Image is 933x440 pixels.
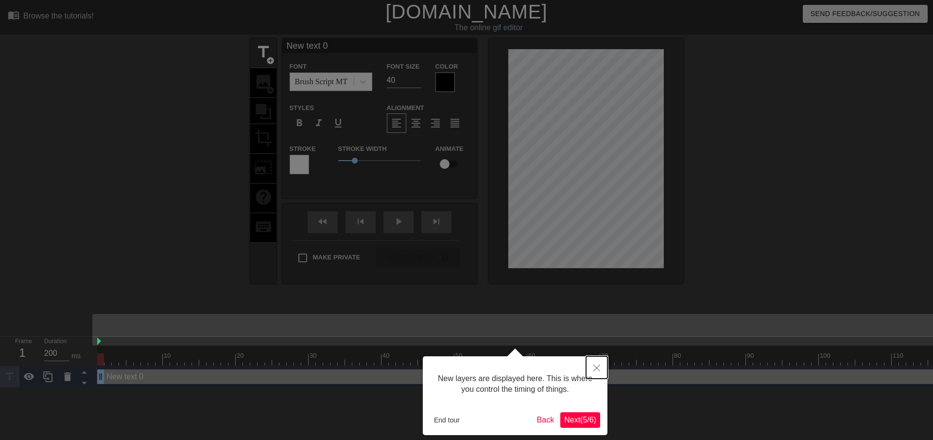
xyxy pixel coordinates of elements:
[586,356,607,379] button: Close
[533,412,558,428] button: Back
[564,416,596,424] span: Next ( 5 / 6 )
[560,412,600,428] button: Next
[430,413,464,427] button: End tour
[430,364,600,405] div: New layers are displayed here. This is where you control the timing of things.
